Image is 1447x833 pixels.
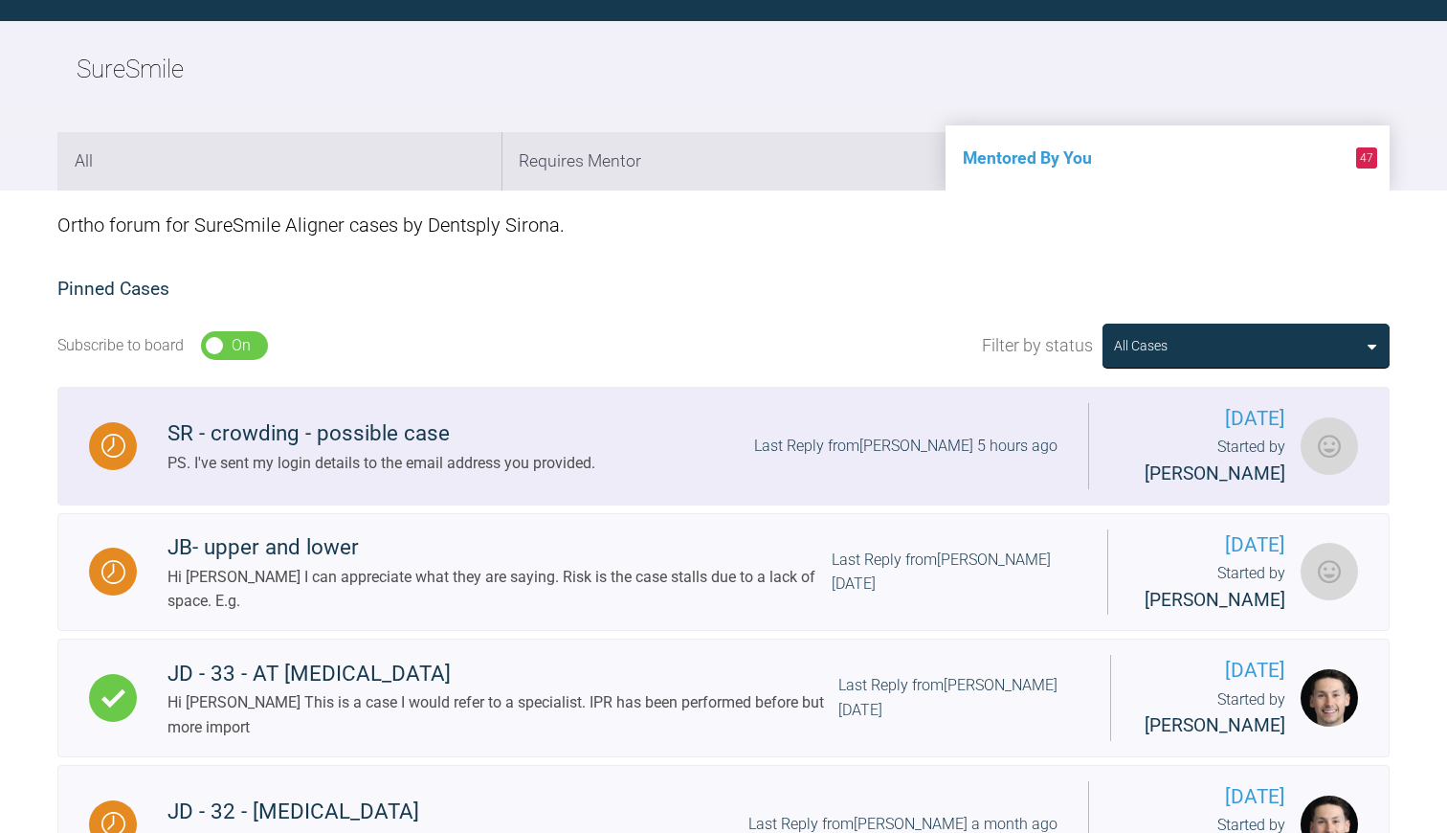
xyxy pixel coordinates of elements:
[1301,669,1358,727] img: Jack Dowling
[1120,435,1285,488] div: Started by
[1120,403,1285,435] span: [DATE]
[57,387,1390,506] a: WaitingSR - crowding - possible casePS. I've sent my login details to the email address you provi...
[1145,462,1285,484] span: [PERSON_NAME]
[101,434,125,458] img: Waiting
[1142,687,1285,741] div: Started by
[754,434,1057,459] div: Last Reply from [PERSON_NAME] 5 hours ago
[832,548,1077,597] div: Last Reply from [PERSON_NAME] [DATE]
[167,657,838,691] div: JD - 33 - AT [MEDICAL_DATA]
[1301,417,1358,475] img: John Paul Flanigan
[1301,543,1358,600] img: Iman Hosni
[167,416,595,451] div: SR - crowding - possible case
[1120,781,1285,813] span: [DATE]
[77,50,184,90] h2: SureSmile
[1114,335,1168,356] div: All Cases
[101,560,125,584] img: Waiting
[57,275,1390,304] h2: Pinned Cases
[57,191,1390,259] div: Ortho forum for SureSmile Aligner cases by Dentsply Sirona.
[1356,147,1377,169] span: 47
[982,332,1093,360] span: Filter by status
[838,673,1080,722] div: Last Reply from [PERSON_NAME] [DATE]
[946,125,1390,191] li: Mentored By You
[501,132,946,191] li: Requires Mentor
[57,639,1390,757] a: CompleteJD - 33 - AT [MEDICAL_DATA]Hi [PERSON_NAME] This is a case I would refer to a specialist....
[167,530,832,565] div: JB- upper and lower
[1145,714,1285,736] span: [PERSON_NAME]
[1139,529,1285,561] span: [DATE]
[167,565,832,614] div: Hi [PERSON_NAME] I can appreciate what they are saying. Risk is the case stalls due to a lack of ...
[167,795,653,829] div: JD - 32 - [MEDICAL_DATA]
[101,687,125,710] img: Complete
[57,333,184,358] div: Subscribe to board
[57,513,1390,632] a: WaitingJB- upper and lowerHi [PERSON_NAME] I can appreciate what they are saying. Risk is the cas...
[1145,589,1285,611] span: [PERSON_NAME]
[167,690,838,739] div: Hi [PERSON_NAME] This is a case I would refer to a specialist. IPR has been performed before but ...
[57,132,501,191] li: All
[232,333,251,358] div: On
[1139,561,1285,615] div: Started by
[167,451,595,476] div: PS. I've sent my login details to the email address you provided.
[1142,655,1285,687] span: [DATE]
